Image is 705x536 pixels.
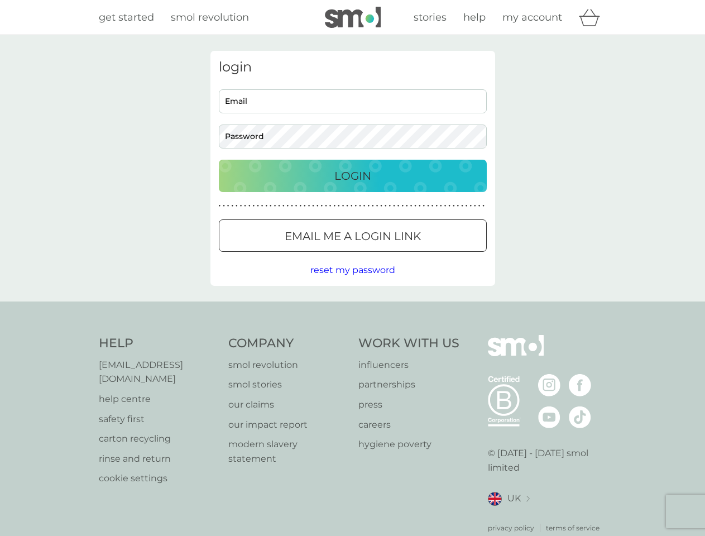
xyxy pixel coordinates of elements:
[358,418,459,432] a: careers
[291,203,293,209] p: ●
[569,374,591,396] img: visit the smol Facebook page
[228,335,347,352] h4: Company
[372,203,374,209] p: ●
[308,203,310,209] p: ●
[376,203,378,209] p: ●
[463,9,486,26] a: help
[461,203,463,209] p: ●
[453,203,455,209] p: ●
[389,203,391,209] p: ●
[334,167,371,185] p: Login
[99,432,218,446] a: carton recycling
[401,203,404,209] p: ●
[171,9,249,26] a: smol revolution
[358,335,459,352] h4: Work With Us
[219,160,487,192] button: Login
[304,203,306,209] p: ●
[228,437,347,466] a: modern slavery statement
[526,496,530,502] img: select a new location
[228,398,347,412] a: our claims
[414,203,416,209] p: ●
[380,203,382,209] p: ●
[435,203,438,209] p: ●
[431,203,434,209] p: ●
[423,203,425,209] p: ●
[538,374,560,396] img: visit the smol Instagram page
[310,263,395,277] button: reset my password
[99,412,218,427] a: safety first
[228,358,347,372] a: smol revolution
[99,471,218,486] p: cookie settings
[257,203,259,209] p: ●
[287,203,289,209] p: ●
[228,418,347,432] a: our impact report
[171,11,249,23] span: smol revolution
[488,523,534,533] a: privacy policy
[358,398,459,412] a: press
[351,203,353,209] p: ●
[474,203,476,209] p: ●
[253,203,255,209] p: ●
[440,203,442,209] p: ●
[419,203,421,209] p: ●
[99,452,218,466] a: rinse and return
[488,492,502,506] img: UK flag
[99,335,218,352] h4: Help
[444,203,447,209] p: ●
[502,11,562,23] span: my account
[321,203,323,209] p: ●
[469,203,472,209] p: ●
[338,203,340,209] p: ●
[219,219,487,252] button: Email me a login link
[223,203,225,209] p: ●
[227,203,229,209] p: ●
[244,203,246,209] p: ●
[457,203,459,209] p: ●
[316,203,319,209] p: ●
[359,203,361,209] p: ●
[546,523,600,533] a: terms of service
[265,203,267,209] p: ●
[367,203,370,209] p: ●
[358,437,459,452] a: hygiene poverty
[569,406,591,428] img: visit the smol Tiktok page
[99,392,218,406] a: help centre
[219,59,487,75] h3: login
[99,358,218,386] p: [EMAIL_ADDRESS][DOMAIN_NAME]
[282,203,285,209] p: ●
[414,11,447,23] span: stories
[333,203,335,209] p: ●
[488,446,607,475] p: © [DATE] - [DATE] smol limited
[299,203,301,209] p: ●
[427,203,429,209] p: ●
[325,7,381,28] img: smol
[342,203,344,209] p: ●
[393,203,395,209] p: ●
[358,358,459,372] a: influencers
[325,203,327,209] p: ●
[538,406,560,428] img: visit the smol Youtube page
[363,203,366,209] p: ●
[482,203,485,209] p: ●
[346,203,348,209] p: ●
[406,203,408,209] p: ●
[414,9,447,26] a: stories
[231,203,233,209] p: ●
[228,377,347,392] a: smol stories
[385,203,387,209] p: ●
[397,203,400,209] p: ●
[329,203,332,209] p: ●
[502,9,562,26] a: my account
[99,11,154,23] span: get started
[248,203,251,209] p: ●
